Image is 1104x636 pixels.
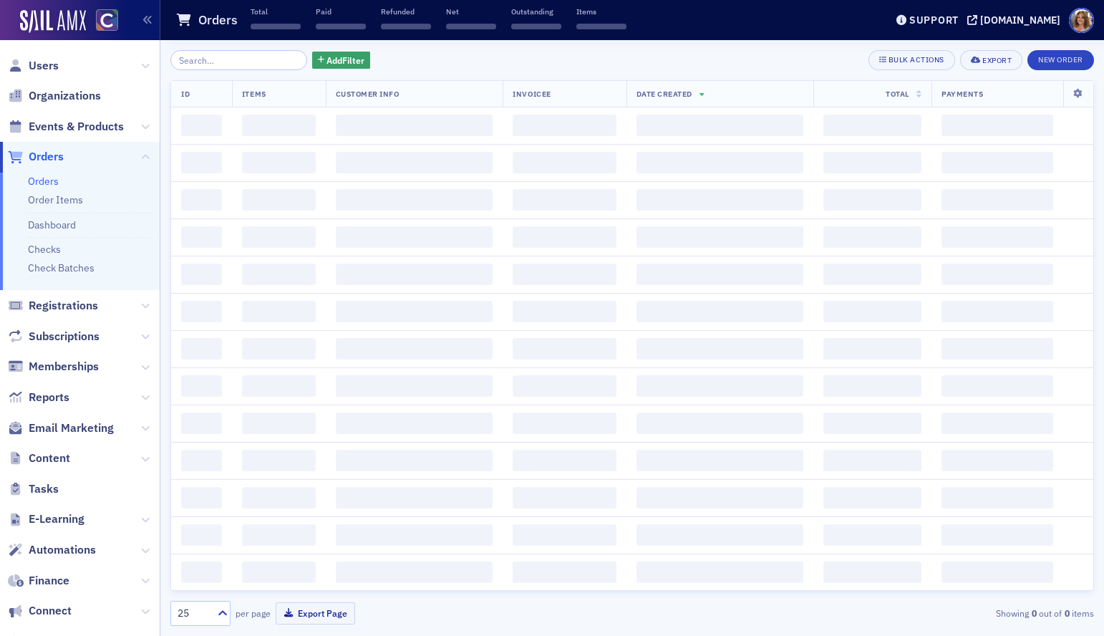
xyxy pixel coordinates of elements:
[28,218,76,231] a: Dashboard
[181,226,222,248] span: ‌
[941,152,1053,173] span: ‌
[251,6,301,16] p: Total
[941,338,1053,360] span: ‌
[636,89,692,99] span: Date Created
[181,301,222,322] span: ‌
[316,24,366,29] span: ‌
[181,487,222,509] span: ‌
[941,189,1053,211] span: ‌
[823,487,921,509] span: ‌
[242,562,316,583] span: ‌
[980,14,1060,26] div: [DOMAIN_NAME]
[336,450,493,471] span: ‌
[181,189,222,211] span: ‌
[513,450,616,471] span: ‌
[178,606,209,621] div: 25
[1029,607,1039,620] strong: 0
[29,511,84,527] span: E-Learning
[336,226,493,248] span: ‌
[823,375,921,397] span: ‌
[336,413,493,434] span: ‌
[181,413,222,434] span: ‌
[29,119,124,135] span: Events & Products
[636,375,804,397] span: ‌
[636,562,804,583] span: ‌
[513,264,616,285] span: ‌
[823,264,921,285] span: ‌
[823,562,921,583] span: ‌
[336,562,493,583] span: ‌
[823,338,921,360] span: ‌
[181,375,222,397] span: ‌
[941,89,983,99] span: Payments
[513,89,551,99] span: Invoicee
[242,89,266,99] span: Items
[8,420,114,436] a: Email Marketing
[181,450,222,471] span: ‌
[513,189,616,211] span: ‌
[636,115,804,136] span: ‌
[181,264,222,285] span: ‌
[29,149,64,165] span: Orders
[823,524,921,546] span: ‌
[446,6,496,16] p: Net
[636,226,804,248] span: ‌
[941,487,1053,509] span: ‌
[8,298,98,314] a: Registrations
[941,413,1053,434] span: ‌
[823,226,921,248] span: ‌
[242,264,316,285] span: ‌
[242,524,316,546] span: ‌
[636,450,804,471] span: ‌
[8,542,96,558] a: Automations
[513,115,616,136] span: ‌
[513,338,616,360] span: ‌
[242,152,316,173] span: ‌
[967,15,1065,25] button: [DOMAIN_NAME]
[326,54,364,67] span: Add Filter
[888,56,944,64] div: Bulk Actions
[181,338,222,360] span: ‌
[20,10,86,33] a: SailAMX
[242,338,316,360] span: ‌
[796,607,1094,620] div: Showing out of items
[636,189,804,211] span: ‌
[513,524,616,546] span: ‌
[29,542,96,558] span: Automations
[8,329,100,344] a: Subscriptions
[8,149,64,165] a: Orders
[636,264,804,285] span: ‌
[513,152,616,173] span: ‌
[823,413,921,434] span: ‌
[242,189,316,211] span: ‌
[181,524,222,546] span: ‌
[636,487,804,509] span: ‌
[511,6,561,16] p: Outstanding
[8,450,70,466] a: Content
[29,329,100,344] span: Subscriptions
[242,226,316,248] span: ‌
[28,261,95,274] a: Check Batches
[29,481,59,497] span: Tasks
[8,359,99,375] a: Memberships
[381,24,431,29] span: ‌
[29,450,70,466] span: Content
[823,152,921,173] span: ‌
[1027,50,1094,70] button: New Order
[513,562,616,583] span: ‌
[336,152,493,173] span: ‌
[236,607,271,620] label: per page
[29,573,69,589] span: Finance
[242,115,316,136] span: ‌
[868,50,955,70] button: Bulk Actions
[312,52,371,69] button: AddFilter
[941,301,1053,322] span: ‌
[29,88,101,104] span: Organizations
[513,413,616,434] span: ‌
[941,375,1053,397] span: ‌
[513,226,616,248] span: ‌
[513,375,616,397] span: ‌
[909,14,959,26] div: Support
[8,58,59,74] a: Users
[823,115,921,136] span: ‌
